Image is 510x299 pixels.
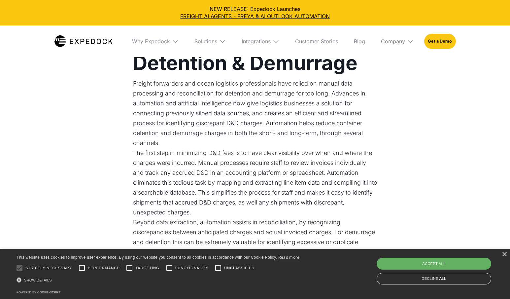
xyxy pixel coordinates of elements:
[133,79,377,148] p: Freight forwarders and ocean logistics professionals have relied on manual data processing and re...
[17,290,61,294] a: Powered by cookie-script
[189,25,231,57] div: Solutions
[502,252,507,257] div: Close
[376,25,419,57] div: Company
[25,265,72,271] span: Strictly necessary
[135,265,159,271] span: Targeting
[127,25,184,57] div: Why Expedock
[5,5,505,20] div: NEW RELEASE: Expedock Launches
[290,25,343,57] a: Customer Stories
[24,278,52,282] span: Show details
[5,13,505,20] a: FREIGHT AI AGENTS - FREYA & AI OUTLOOK AUTOMATION
[133,148,377,217] p: The first step in minimizing D&D fees is to have clear visibility over when and where the charges...
[17,255,277,260] span: This website uses cookies to improve user experience. By using our website you consent to all coo...
[377,273,491,284] div: Decline all
[278,255,300,260] a: Read more
[194,38,217,45] div: Solutions
[349,25,370,57] a: Blog
[424,34,456,49] a: Get a Demo
[242,38,271,45] div: Integrations
[477,267,510,299] iframe: Chat Widget
[236,25,285,57] div: Integrations
[17,276,300,285] div: Show details
[381,38,405,45] div: Company
[377,258,491,270] div: Accept all
[133,217,377,277] p: Beyond data extraction, automation assists in reconciliation, by recognizing discrepancies betwee...
[88,265,120,271] span: Performance
[132,38,170,45] div: Why Expedock
[224,265,255,271] span: Unclassified
[175,265,208,271] span: Functionality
